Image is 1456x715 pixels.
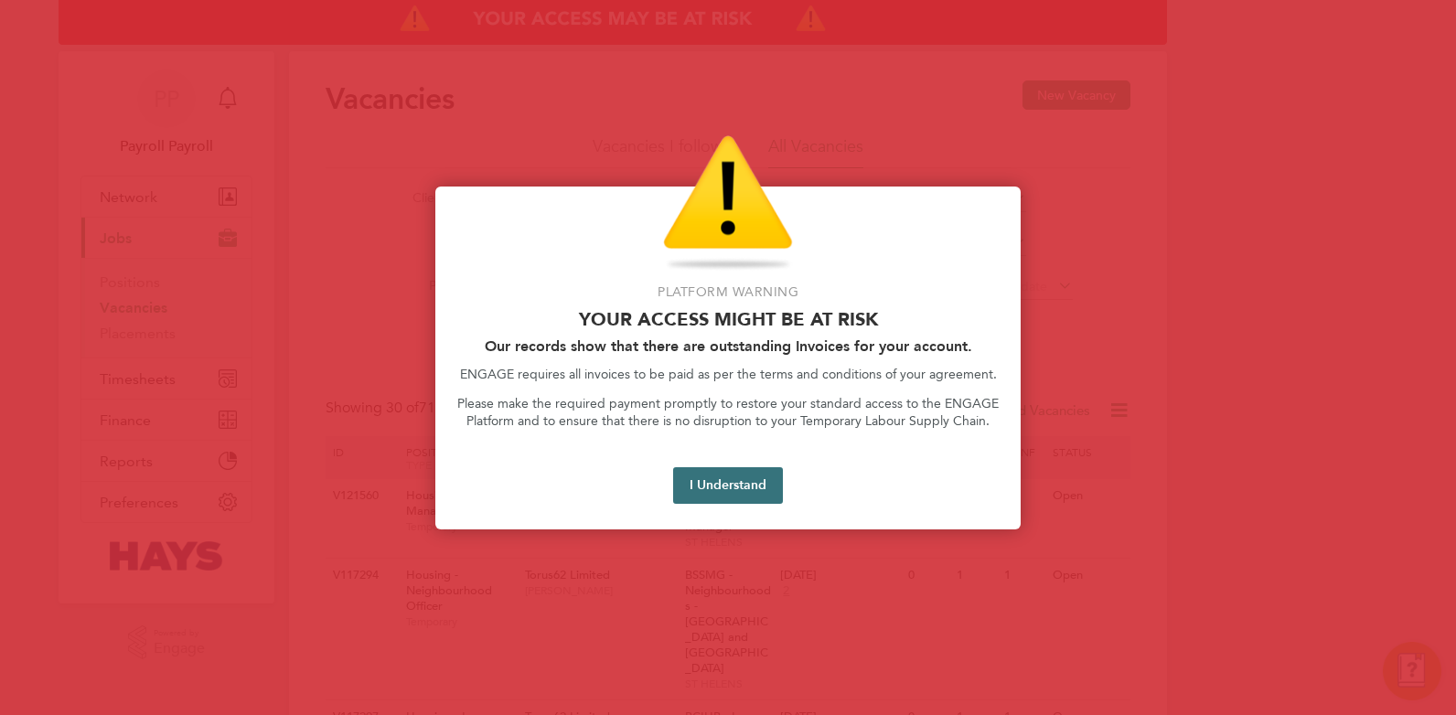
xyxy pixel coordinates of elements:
[663,135,793,272] img: Warning Icon
[457,395,999,431] p: Please make the required payment promptly to restore your standard access to the ENGAGE Platform ...
[457,337,999,355] h2: Our records show that there are outstanding Invoices for your account.
[457,366,999,384] p: ENGAGE requires all invoices to be paid as per the terms and conditions of your agreement.
[457,283,999,302] p: Platform Warning
[457,308,999,330] p: Your access might be at risk
[435,187,1021,529] div: Access At Risk
[673,467,783,504] button: I Understand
